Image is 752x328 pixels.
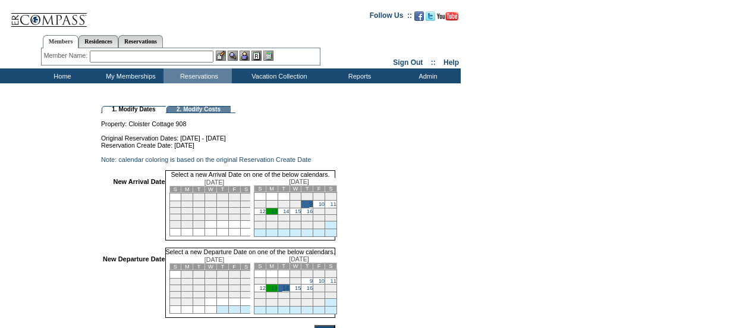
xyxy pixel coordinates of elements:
td: 30 [301,221,313,229]
td: New Arrival Date [103,178,165,240]
td: 22 [290,215,301,221]
td: S [254,186,266,192]
td: 19 [228,285,240,292]
td: 30 [193,221,205,229]
a: 11 [331,278,336,284]
td: 16 [193,208,205,214]
td: 13 [240,201,252,208]
a: 14 [283,208,289,214]
a: 16 [307,285,313,291]
td: 21 [169,292,181,298]
td: 12 [228,279,240,285]
td: 7 [169,201,181,208]
td: 23 [193,214,205,221]
a: 10 [319,201,325,207]
td: 19 [254,215,266,221]
td: Reports [324,68,392,83]
td: 4 [216,271,228,279]
td: New Departure Date [103,255,165,318]
td: 28 [169,298,181,306]
a: 12 [259,285,265,291]
td: 31 [313,299,325,307]
td: 21 [278,292,290,299]
td: 18 [325,285,337,292]
a: 10 [319,278,325,284]
a: Follow us on Twitter [426,15,435,22]
td: 25 [325,292,337,299]
td: 13 [240,279,252,285]
a: 15 [295,285,301,291]
td: M [266,263,278,270]
td: 3 [313,270,325,278]
td: 11 [216,201,228,208]
td: 20 [266,292,278,299]
img: Reservations [251,51,262,61]
td: 10 [205,201,217,208]
td: My Memberships [95,68,163,83]
a: Members [43,35,79,48]
a: 15 [295,208,301,214]
td: 5 [228,271,240,279]
td: T [193,264,205,270]
td: 21 [278,215,290,221]
td: 25 [216,214,228,221]
td: 14 [169,285,181,292]
td: 27 [266,299,278,307]
td: F [313,263,325,270]
a: 16 [307,208,313,214]
td: S [169,186,181,193]
td: 17 [313,285,325,292]
td: 15 [181,285,193,292]
td: Reservations [163,68,232,83]
img: Become our fan on Facebook [414,11,424,21]
a: Subscribe to our YouTube Channel [437,15,458,22]
td: 17 [313,208,325,215]
td: 30 [301,299,313,307]
td: Admin [392,68,461,83]
td: 29 [181,221,193,229]
td: Select a new Arrival Date on one of the below calendars. [165,170,336,178]
td: T [301,263,313,270]
td: 6 [266,201,278,208]
a: Help [443,58,459,67]
td: 24 [205,292,217,298]
td: 22 [181,214,193,221]
td: Property: Cloister Cottage 908 [101,113,335,127]
td: 27 [240,214,252,221]
td: W [205,264,217,270]
a: Become our fan on Facebook [414,15,424,22]
td: 2 [193,271,205,279]
td: 7 [278,278,290,285]
td: M [181,264,193,270]
a: 9 [310,278,313,284]
td: 11 [216,279,228,285]
span: [DATE] [204,179,225,186]
td: S [254,263,266,270]
td: 3 [205,193,217,201]
td: 15 [181,208,193,214]
td: 23 [301,292,313,299]
td: W [290,263,301,270]
td: 7 [169,279,181,285]
td: S [325,186,337,192]
td: 24 [205,214,217,221]
td: 21 [169,214,181,221]
td: 24 [313,215,325,221]
td: 23 [193,292,205,298]
td: 2 [301,270,313,278]
td: 26 [254,221,266,229]
td: 20 [240,208,252,214]
td: Note: calendar coloring is based on the original Reservation Create Date [101,156,335,163]
td: T [216,186,228,193]
td: 1 [290,270,301,278]
img: Compass Home [10,3,87,27]
td: 29 [290,221,301,229]
a: 13 [271,208,277,214]
img: View [228,51,238,61]
td: 27 [240,292,252,298]
img: b_edit.gif [216,51,226,61]
td: 14 [169,208,181,214]
td: 20 [266,215,278,221]
td: 28 [278,221,290,229]
td: 9 [193,201,205,208]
